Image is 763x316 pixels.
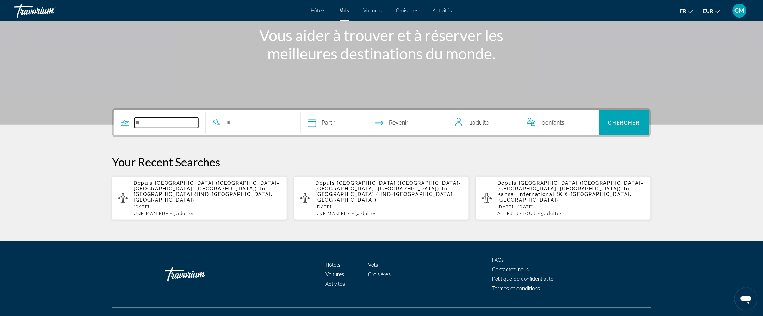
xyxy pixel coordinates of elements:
[542,118,565,128] span: 0
[326,272,345,277] a: Voitures
[546,119,565,126] span: Enfants
[680,6,693,16] button: Change language
[326,281,345,287] a: Activités
[359,211,377,216] span: Adultes
[497,180,517,186] span: Depuis
[294,176,469,220] button: Depuis [GEOGRAPHIC_DATA] ([GEOGRAPHIC_DATA]-[GEOGRAPHIC_DATA], [GEOGRAPHIC_DATA]) To [GEOGRAPHIC_...
[476,176,651,220] button: Depuis [GEOGRAPHIC_DATA] ([GEOGRAPHIC_DATA]-[GEOGRAPHIC_DATA], [GEOGRAPHIC_DATA]) To Kansai Inter...
[497,211,536,216] span: ALLER-RETOUR
[735,288,757,310] iframe: Bouton de lancement de la fenêtre de messagerie
[259,186,266,191] span: To
[316,180,335,186] span: Depuis
[134,204,281,209] p: [DATE]
[492,257,504,263] a: FAQs
[623,186,629,191] span: To
[112,176,287,220] button: Depuis [GEOGRAPHIC_DATA] ([GEOGRAPHIC_DATA]-[GEOGRAPHIC_DATA], [GEOGRAPHIC_DATA]) To [GEOGRAPHIC_...
[165,264,235,285] a: Go Home
[311,8,326,13] a: Hôtels
[433,8,452,13] a: Activités
[114,110,649,135] div: Search widget
[497,191,632,203] span: Kansai International (KIX-[GEOGRAPHIC_DATA], [GEOGRAPHIC_DATA])
[316,180,462,191] span: [GEOGRAPHIC_DATA] ([GEOGRAPHIC_DATA]-[GEOGRAPHIC_DATA], [GEOGRAPHIC_DATA])
[316,191,455,203] span: [GEOGRAPHIC_DATA] (HND-[GEOGRAPHIC_DATA], [GEOGRAPHIC_DATA])
[364,8,382,13] a: Voitures
[176,211,195,216] span: Adultes
[340,8,349,13] a: Vols
[173,211,195,216] span: 5
[599,110,650,135] button: Search
[316,204,464,209] p: [DATE]
[355,211,377,216] span: 5
[134,180,280,191] span: [GEOGRAPHIC_DATA] ([GEOGRAPHIC_DATA]-[GEOGRAPHIC_DATA], [GEOGRAPHIC_DATA])
[492,276,554,282] a: Politique de confidentialité
[492,267,529,272] a: Contactez-nous
[249,26,514,63] h1: Vous aider à trouver et à réserver les meilleures destinations du monde.
[396,8,419,13] a: Croisières
[497,180,644,191] span: [GEOGRAPHIC_DATA] ([GEOGRAPHIC_DATA]-[GEOGRAPHIC_DATA], [GEOGRAPHIC_DATA])
[731,3,749,18] button: User Menu
[473,119,489,126] span: Adulte
[308,110,335,135] button: Select depart date
[326,262,341,268] a: Hôtels
[134,211,168,216] span: UNE MANIÈRE
[368,262,378,268] a: Vols
[703,8,713,14] span: EUR
[544,211,563,216] span: Adultes
[134,180,153,186] span: Depuis
[541,211,563,216] span: 5
[448,110,599,135] button: Travelers: 1 adult, 0 children
[316,211,351,216] span: UNE MANIÈRE
[368,272,391,277] a: Croisières
[375,110,408,135] button: Select return date
[389,118,408,128] span: Revenir
[112,155,651,169] p: Your Recent Searches
[735,7,745,14] span: CM
[680,8,686,14] span: fr
[470,118,489,128] span: 1
[14,1,85,20] a: Travorium
[703,6,720,16] button: Change currency
[134,191,273,203] span: [GEOGRAPHIC_DATA] (HND-[GEOGRAPHIC_DATA], [GEOGRAPHIC_DATA])
[497,204,645,209] p: [DATE] - [DATE]
[608,120,640,126] span: Chercher
[441,186,448,191] span: To
[492,286,540,291] a: Termes et conditions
